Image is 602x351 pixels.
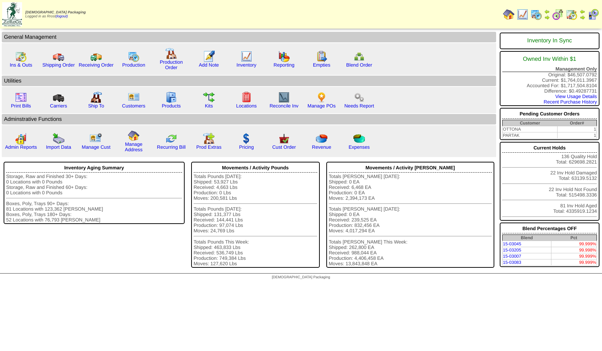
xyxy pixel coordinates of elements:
a: Reporting [274,62,294,68]
a: Add Note [199,62,219,68]
a: Cust Order [272,144,296,150]
img: truck2.gif [90,51,102,62]
img: calendarprod.gif [128,51,139,62]
img: calendarinout.gif [566,9,577,20]
div: Inventory In Sync [502,34,597,48]
a: Expenses [349,144,370,150]
img: customers.gif [128,92,139,103]
a: Shipping Order [42,62,75,68]
a: Import Data [46,144,71,150]
div: Inventory Aging Summary [6,163,182,173]
img: arrowleft.gif [580,9,585,14]
img: calendarcustomer.gif [588,9,599,20]
td: PARTAK [502,132,557,139]
td: 1 [558,132,597,139]
div: Current Holds [502,143,597,153]
a: Inventory [237,62,257,68]
img: workflow.png [353,92,365,103]
img: workorder.gif [316,51,327,62]
img: factory.gif [165,48,177,59]
img: pie_chart.png [316,133,327,144]
img: calendarprod.gif [530,9,542,20]
td: 99.999% [551,253,597,259]
th: Blend [502,235,551,241]
a: Manage Cust [82,144,110,150]
img: arrowright.gif [544,14,550,20]
div: Original: $46,507.0792 Current: $1,764,011.3967 Accounted For: $1,717,504.8104 Difference: $0.492... [500,51,599,106]
div: Storage, Raw and Finished 30+ Days: 0 Locations with 0 Pounds Storage, Raw and Finished 60+ Days:... [6,174,182,223]
a: Empties [313,62,330,68]
a: Production [122,62,145,68]
a: Products [162,103,181,109]
img: truck.gif [53,51,64,62]
a: Receiving Order [79,62,113,68]
td: 99.998% [551,247,597,253]
a: Needs Report [344,103,374,109]
img: calendarblend.gif [552,9,564,20]
a: Print Bills [11,103,31,109]
img: orders.gif [203,51,215,62]
a: Recent Purchase History [544,99,597,105]
img: network.png [353,51,365,62]
div: 136 Quality Hold Total: 629698.2821 22 Inv Hold Damaged Total: 63139.5132 22 Inv Hold Not Found T... [500,142,599,221]
a: Prod Extras [196,144,222,150]
a: 15-03205 [503,248,521,253]
td: General Management [2,32,496,42]
a: Ins & Outs [10,62,32,68]
a: Carriers [50,103,67,109]
img: prodextras.gif [203,133,215,144]
a: Reconcile Inv [270,103,298,109]
img: managecust.png [90,133,103,144]
td: 1 [558,126,597,132]
img: workflow.gif [203,92,215,103]
a: (logout) [56,14,68,18]
a: Manage POs [308,103,336,109]
img: line_graph.gif [517,9,528,20]
img: invoice2.gif [15,92,27,103]
a: Kits [205,103,213,109]
img: dollar.gif [241,133,252,144]
img: reconcile.gif [165,133,177,144]
div: Totals Pounds [DATE]: Shipped: 53,927 Lbs Received: 4,663 Lbs Production: 0 Lbs Moves: 200,581 Lb... [194,174,317,266]
a: View Usage Details [555,94,597,99]
img: locations.gif [241,92,252,103]
img: arrowright.gif [580,14,585,20]
img: factory2.gif [90,92,102,103]
a: Revenue [312,144,331,150]
div: Management Only [502,66,597,72]
td: Utilities [2,76,496,86]
a: Blend Order [346,62,372,68]
img: line_graph2.gif [278,92,290,103]
div: Owned Inv Within $1 [502,52,597,66]
img: home.gif [503,9,515,20]
div: Totals [PERSON_NAME] [DATE]: Shipped: 0 EA Received: 6,468 EA Production: 0 EA Moves: 2,394,173 E... [329,174,492,266]
th: Customer [502,120,557,126]
th: Order# [558,120,597,126]
a: Manage Address [125,141,143,152]
img: calendarinout.gif [15,51,27,62]
img: truck3.gif [53,92,64,103]
img: arrowleft.gif [544,9,550,14]
img: po.png [316,92,327,103]
img: graph.gif [278,51,290,62]
td: OTTONA [502,126,557,132]
img: graph2.png [15,133,27,144]
img: cust_order.png [278,133,290,144]
a: Locations [236,103,257,109]
td: Adminstrative Functions [2,114,496,124]
a: 15-03083 [503,260,521,265]
a: Pricing [239,144,254,150]
span: [DEMOGRAPHIC_DATA] Packaging [25,10,86,14]
img: cabinet.gif [165,92,177,103]
div: Movements / Activity Pounds [194,163,317,173]
a: Admin Reports [5,144,37,150]
span: Logged in as Rrost [25,10,86,18]
a: Customers [122,103,145,109]
div: Movements / Activity [PERSON_NAME] [329,163,492,173]
img: home.gif [128,130,139,141]
a: 15-03045 [503,241,521,246]
div: Pending Customer Orders [502,109,597,119]
a: Recurring Bill [157,144,185,150]
th: Pct [551,235,597,241]
td: 99.999% [551,241,597,247]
